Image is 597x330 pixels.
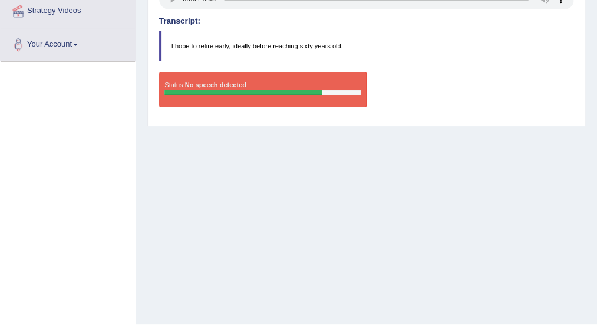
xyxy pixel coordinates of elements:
strong: No speech detected [185,81,246,88]
a: Your Account [1,28,135,58]
blockquote: I hope to retire early, ideally before reaching sixty years old. [159,31,574,61]
h4: Transcript: [159,17,574,26]
div: Status: [159,72,367,107]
